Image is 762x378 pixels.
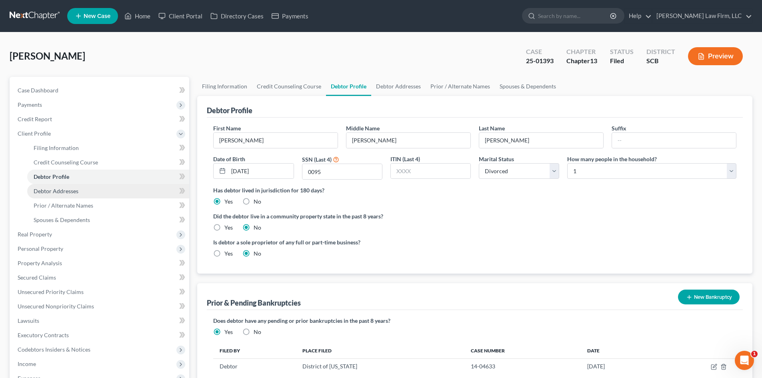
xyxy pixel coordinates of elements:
[646,47,675,56] div: District
[207,106,252,115] div: Debtor Profile
[18,288,84,295] span: Unsecured Priority Claims
[18,360,36,367] span: Income
[18,332,69,338] span: Executory Contracts
[206,9,268,23] a: Directory Cases
[18,245,63,252] span: Personal Property
[735,351,754,370] iframe: Intercom live chat
[214,133,338,148] input: --
[11,328,189,342] a: Executory Contracts
[302,155,332,164] label: SSN (Last 4)
[346,124,380,132] label: Middle Name
[27,213,189,227] a: Spouses & Dependents
[34,173,69,180] span: Debtor Profile
[213,359,296,374] td: Debtor
[688,47,743,65] button: Preview
[213,155,245,163] label: Date of Birth
[120,9,154,23] a: Home
[34,202,93,209] span: Prior / Alternate Names
[34,216,90,223] span: Spouses & Dependents
[581,342,656,358] th: Date
[213,316,736,325] label: Does debtor have any pending or prior bankruptcies in the past 8 years?
[18,116,52,122] span: Credit Report
[268,9,312,23] a: Payments
[538,8,611,23] input: Search by name...
[11,112,189,126] a: Credit Report
[18,231,52,238] span: Real Property
[27,198,189,213] a: Prior / Alternate Names
[18,260,62,266] span: Property Analysis
[302,164,382,179] input: XXXX
[625,9,652,23] a: Help
[18,87,58,94] span: Case Dashboard
[346,133,470,148] input: M.I
[34,159,98,166] span: Credit Counseling Course
[27,170,189,184] a: Debtor Profile
[11,285,189,299] a: Unsecured Priority Claims
[464,342,581,358] th: Case Number
[254,250,261,258] label: No
[224,224,233,232] label: Yes
[18,346,90,353] span: Codebtors Insiders & Notices
[390,155,420,163] label: ITIN (Last 4)
[371,77,426,96] a: Debtor Addresses
[18,101,42,108] span: Payments
[646,56,675,66] div: SCB
[296,342,464,358] th: Place Filed
[224,328,233,336] label: Yes
[27,155,189,170] a: Credit Counseling Course
[34,188,78,194] span: Debtor Addresses
[566,56,597,66] div: Chapter
[18,274,56,281] span: Secured Claims
[252,77,326,96] a: Credit Counseling Course
[11,83,189,98] a: Case Dashboard
[11,299,189,314] a: Unsecured Nonpriority Claims
[254,224,261,232] label: No
[11,270,189,285] a: Secured Claims
[224,198,233,206] label: Yes
[751,351,758,357] span: 1
[326,77,371,96] a: Debtor Profile
[84,13,110,19] span: New Case
[426,77,495,96] a: Prior / Alternate Names
[610,56,634,66] div: Filed
[18,130,51,137] span: Client Profile
[479,155,514,163] label: Marital Status
[213,342,296,358] th: Filed By
[479,124,505,132] label: Last Name
[11,256,189,270] a: Property Analysis
[213,238,471,246] label: Is debtor a sole proprietor of any full or part-time business?
[612,124,626,132] label: Suffix
[495,77,561,96] a: Spouses & Dependents
[207,298,301,308] div: Prior & Pending Bankruptcies
[154,9,206,23] a: Client Portal
[254,328,261,336] label: No
[34,144,79,151] span: Filing Information
[296,359,464,374] td: District of [US_STATE]
[612,133,736,148] input: --
[566,47,597,56] div: Chapter
[590,57,597,64] span: 13
[254,198,261,206] label: No
[18,303,94,310] span: Unsecured Nonpriority Claims
[652,9,752,23] a: [PERSON_NAME] Law Firm, LLC
[27,184,189,198] a: Debtor Addresses
[213,124,241,132] label: First Name
[197,77,252,96] a: Filing Information
[526,56,554,66] div: 25-01393
[10,50,85,62] span: [PERSON_NAME]
[567,155,657,163] label: How many people in the household?
[224,250,233,258] label: Yes
[27,141,189,155] a: Filing Information
[678,290,740,304] button: New Bankruptcy
[610,47,634,56] div: Status
[18,317,39,324] span: Lawsuits
[213,212,736,220] label: Did the debtor live in a community property state in the past 8 years?
[228,164,293,179] input: MM/DD/YYYY
[581,359,656,374] td: [DATE]
[479,133,603,148] input: --
[213,186,736,194] label: Has debtor lived in jurisdiction for 180 days?
[391,164,470,179] input: XXXX
[526,47,554,56] div: Case
[464,359,581,374] td: 14-04633
[11,314,189,328] a: Lawsuits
